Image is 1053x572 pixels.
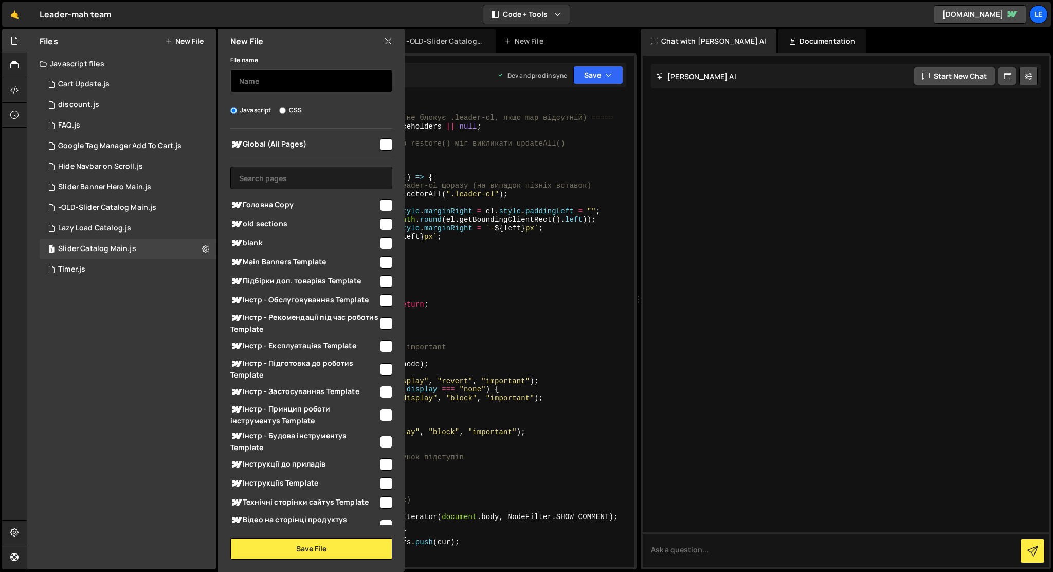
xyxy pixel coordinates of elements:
span: Технічні сторінки сайтуs Template [230,496,378,509]
span: Інструкції до приладів [230,458,378,471]
input: Search pages [230,167,392,189]
span: Інстр - Підготовка до роботиs Template [230,357,378,380]
div: -OLD-Slider Catalog Main.js [406,36,483,46]
input: Javascript [230,107,237,114]
span: blank [230,237,378,249]
a: 🤙 [2,2,27,27]
label: CSS [279,105,302,115]
span: Відео на сторінці продуктуs Template [230,514,378,537]
div: 16298/44467.js [40,74,216,95]
span: Інстр - Принцип роботи інструментуs Template [230,403,378,426]
input: Name [230,69,392,92]
div: Cart Update.js [58,80,110,89]
a: Le [1029,5,1048,24]
span: 1 [48,246,55,254]
div: Slider Catalog Main.js [58,244,136,254]
div: Google Tag Manager Add To Cart.js [58,141,181,151]
button: Save [573,66,623,84]
button: Code + Tools [483,5,570,24]
h2: New File [230,35,263,47]
span: Global (All Pages) [230,138,378,151]
div: 16298/44400.js [40,259,216,280]
div: Leader-mah team [40,8,111,21]
button: New File [165,37,204,45]
div: Dev and prod in sync [497,71,567,80]
span: Підбірки доп. товарівs Template [230,275,378,288]
div: 16298/44828.js [40,239,216,259]
span: Інстр - Обслуговуванняs Template [230,294,378,307]
input: CSS [279,107,286,114]
div: 16298/44402.js [40,156,216,177]
div: Hide Navbar on Scroll.js [58,162,143,171]
div: Slider Banner Hero Main.js [58,183,151,192]
div: Documentation [778,29,865,53]
div: Lazy Load Catalog.js [58,224,131,233]
span: Інстр - Застосуванняs Template [230,386,378,398]
div: Timer.js [58,265,85,274]
h2: Files [40,35,58,47]
div: New File [504,36,547,46]
span: Інструкціїs Template [230,477,378,490]
label: File name [230,55,258,65]
div: 16298/44466.js [40,95,216,115]
span: old sections [230,218,378,230]
div: Javascript files [27,53,216,74]
span: Інстр - Рекомендації під час роботиs Template [230,312,378,334]
div: 16298/44469.js [40,136,216,156]
div: 16298/44406.js [40,218,216,239]
label: Javascript [230,105,271,115]
div: -OLD-Slider Catalog Main.js [58,203,156,212]
button: Save File [230,538,392,560]
span: Інстр - Експлуатаціяs Template [230,340,378,352]
div: discount.js [58,100,99,110]
div: 16298/44463.js [40,115,216,136]
span: Головна Copy [230,199,378,211]
div: Chat with [PERSON_NAME] AI [641,29,776,53]
span: Інстр - Будова інструментуs Template [230,430,378,453]
a: [DOMAIN_NAME] [934,5,1026,24]
button: Start new chat [914,67,995,85]
h2: [PERSON_NAME] AI [656,71,736,81]
div: FAQ.js [58,121,80,130]
div: 16298/44401.js [40,177,216,198]
div: -OLD-Slider Catalog Main.js [40,198,216,218]
span: Main Banners Template [230,256,378,269]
